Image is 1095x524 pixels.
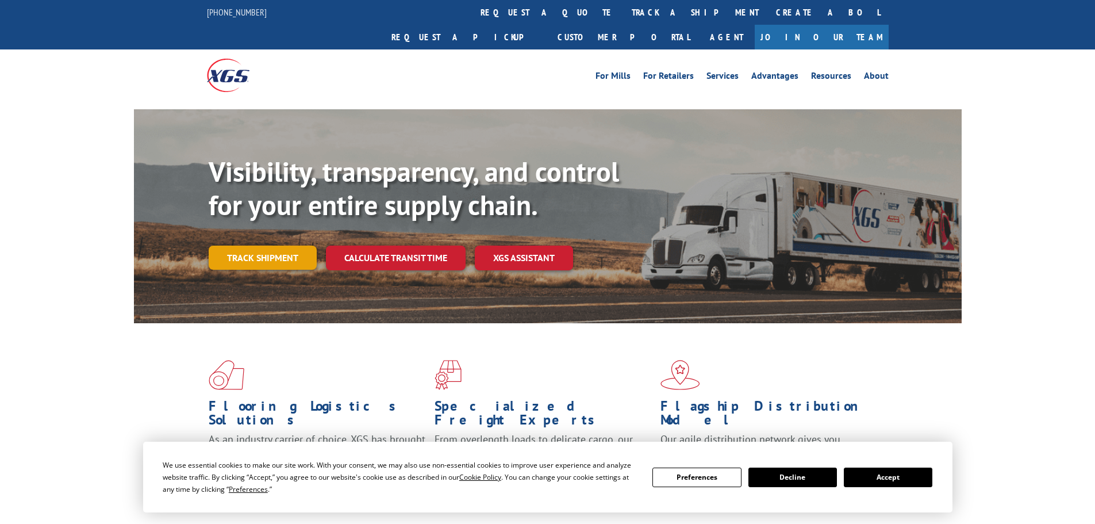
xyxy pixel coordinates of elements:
[326,246,466,270] a: Calculate transit time
[864,71,889,84] a: About
[660,399,878,433] h1: Flagship Distribution Model
[844,468,932,487] button: Accept
[209,433,425,473] span: As an industry carrier of choice, XGS has brought innovation and dedication to flooring logistics...
[163,459,639,495] div: We use essential cookies to make our site work. With your consent, we may also use non-essential ...
[209,399,426,433] h1: Flooring Logistics Solutions
[209,360,244,390] img: xgs-icon-total-supply-chain-intelligence-red
[660,433,872,460] span: Our agile distribution network gives you nationwide inventory management on demand.
[435,360,462,390] img: xgs-icon-focused-on-flooring-red
[595,71,631,84] a: For Mills
[475,246,573,270] a: XGS ASSISTANT
[706,71,739,84] a: Services
[660,360,700,390] img: xgs-icon-flagship-distribution-model-red
[209,154,619,223] b: Visibility, transparency, and control for your entire supply chain.
[435,399,652,433] h1: Specialized Freight Experts
[755,25,889,49] a: Join Our Team
[209,246,317,270] a: Track shipment
[643,71,694,84] a: For Retailers
[383,25,549,49] a: Request a pickup
[811,71,851,84] a: Resources
[698,25,755,49] a: Agent
[748,468,837,487] button: Decline
[652,468,741,487] button: Preferences
[207,6,267,18] a: [PHONE_NUMBER]
[751,71,798,84] a: Advantages
[435,433,652,484] p: From overlength loads to delicate cargo, our experienced staff knows the best way to move your fr...
[549,25,698,49] a: Customer Portal
[143,442,952,512] div: Cookie Consent Prompt
[229,484,268,494] span: Preferences
[459,472,501,482] span: Cookie Policy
